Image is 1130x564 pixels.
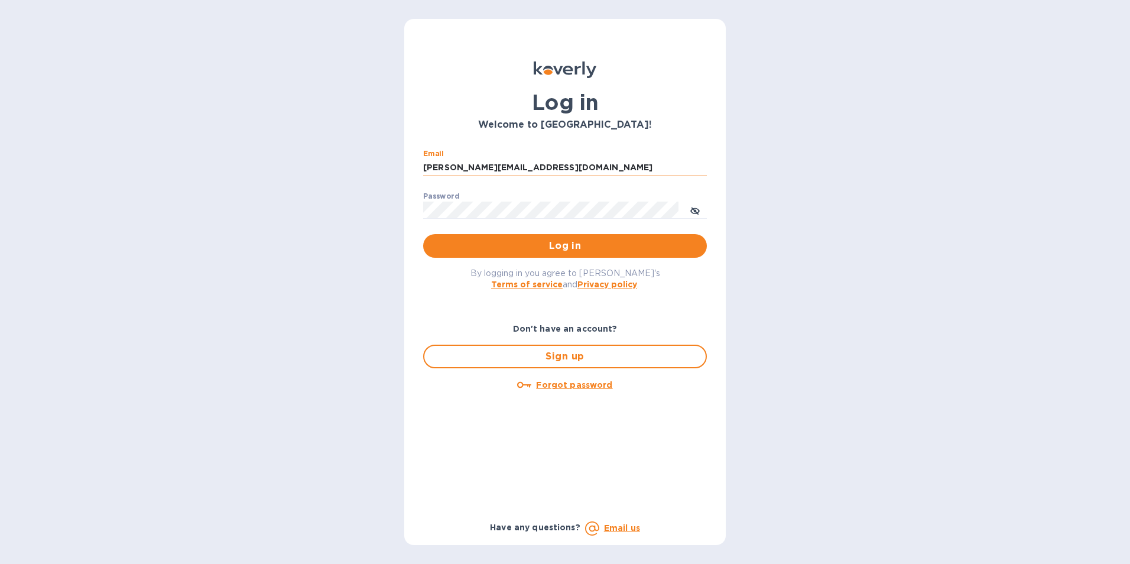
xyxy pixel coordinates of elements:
[470,268,660,289] span: By logging in you agree to [PERSON_NAME]'s and .
[423,150,444,157] label: Email
[434,349,696,364] span: Sign up
[423,90,707,115] h1: Log in
[433,239,697,253] span: Log in
[683,198,707,222] button: toggle password visibility
[536,380,612,390] u: Forgot password
[513,324,618,333] b: Don't have an account?
[534,61,596,78] img: Koverly
[604,523,640,533] a: Email us
[577,280,637,289] a: Privacy policy
[423,234,707,258] button: Log in
[423,159,707,177] input: Enter email address
[490,523,580,532] b: Have any questions?
[423,119,707,131] h3: Welcome to [GEOGRAPHIC_DATA]!
[423,345,707,368] button: Sign up
[491,280,563,289] a: Terms of service
[423,193,459,200] label: Password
